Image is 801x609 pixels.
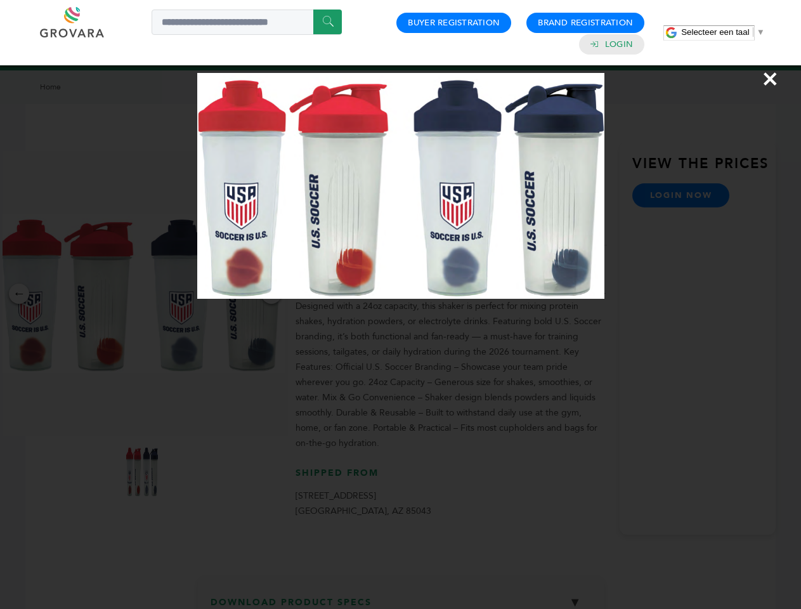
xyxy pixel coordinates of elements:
a: Selecteer een taal​ [681,27,765,37]
span: ​ [753,27,753,37]
span: × [762,61,779,96]
a: Brand Registration [538,17,633,29]
span: ▼ [757,27,765,37]
span: Selecteer een taal [681,27,749,37]
a: Buyer Registration [408,17,500,29]
input: Search a product or brand... [152,10,342,35]
img: Image Preview [197,73,604,299]
a: Login [605,39,633,50]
